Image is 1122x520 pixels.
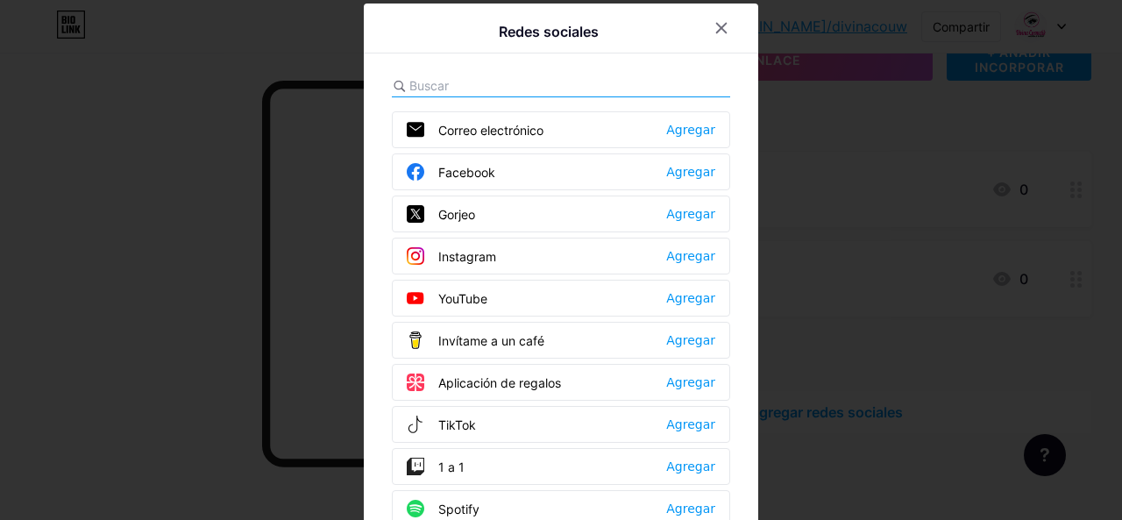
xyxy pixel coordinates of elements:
font: Facebook [438,165,495,180]
font: Agregar [666,502,715,516]
font: YouTube [438,291,487,306]
font: Agregar [666,249,715,263]
font: Agregar [666,165,715,179]
font: Correo electrónico [438,123,543,138]
input: Buscar [409,76,603,95]
font: Invítame a un café [438,333,544,348]
font: Agregar [666,417,715,431]
font: Agregar [666,291,715,305]
font: Agregar [666,207,715,221]
font: TikTok [438,417,476,432]
font: Spotify [438,502,479,516]
font: Aplicación de regalos [438,375,561,390]
font: Instagram [438,249,496,264]
font: Agregar [666,333,715,347]
font: 1 a 1 [438,459,465,474]
font: Agregar [666,459,715,474]
font: Gorjeo [438,207,475,222]
font: Agregar [666,123,715,137]
font: Redes sociales [499,23,599,40]
font: Agregar [666,375,715,389]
